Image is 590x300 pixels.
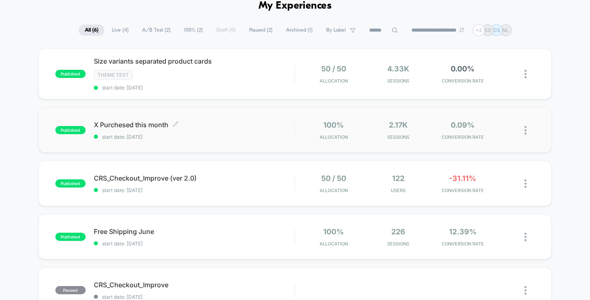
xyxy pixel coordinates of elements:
span: start date: [DATE] [94,85,295,91]
span: published [55,126,86,134]
span: start date: [DATE] [94,134,295,140]
img: close [524,70,526,78]
span: Allocation [320,188,348,193]
span: Live ( 4 ) [106,25,135,36]
span: 50 / 50 [321,174,346,183]
span: published [55,233,86,241]
img: close [524,233,526,241]
img: close [524,179,526,188]
img: end [459,27,464,32]
span: -31.11% [449,174,476,183]
img: close [524,126,526,135]
span: 100% [323,227,344,236]
span: CONVERSION RATE [433,134,493,140]
span: A/B Test ( 2 ) [136,25,177,36]
span: 226 [391,227,405,236]
span: Paused ( 2 ) [243,25,279,36]
span: start date: [DATE] [94,240,295,247]
span: 50 / 50 [321,64,346,73]
span: Sessions [368,241,428,247]
p: CS [493,27,500,33]
span: 0.09% [451,121,474,129]
span: CONVERSION RATE [433,241,493,247]
span: 100% ( 2 ) [178,25,209,36]
span: Free Shipping June [94,227,295,236]
span: CRS_Checkout_Improve (ver 2.0) [94,174,295,182]
span: Users [368,188,428,193]
span: start date: [DATE] [94,294,295,300]
span: Sessions [368,78,428,84]
span: By Label [326,27,346,33]
span: CONVERSION RATE [433,78,493,84]
span: Sessions [368,134,428,140]
span: 4.33k [387,64,409,73]
span: 100% [323,121,344,129]
span: published [55,179,86,188]
span: CONVERSION RATE [433,188,493,193]
span: Size variants separated product cards [94,57,295,65]
span: Allocation [320,134,348,140]
span: 2.17k [389,121,408,129]
span: All ( 6 ) [79,25,104,36]
span: start date: [DATE] [94,187,295,193]
p: SG [484,27,491,33]
span: 122 [392,174,404,183]
div: + 2 [473,24,485,36]
span: Archived ( 1 ) [280,25,319,36]
span: Allocation [320,78,348,84]
span: 0.00% [451,64,474,73]
span: CRS_Checkout_Improve [94,281,295,289]
p: NL [502,27,509,33]
span: X Purchesed this month [94,121,295,129]
span: published [55,70,86,78]
span: paused [55,286,86,294]
span: Allocation [320,241,348,247]
img: close [524,286,526,295]
span: Theme Test [94,70,132,80]
span: 12.39% [449,227,477,236]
